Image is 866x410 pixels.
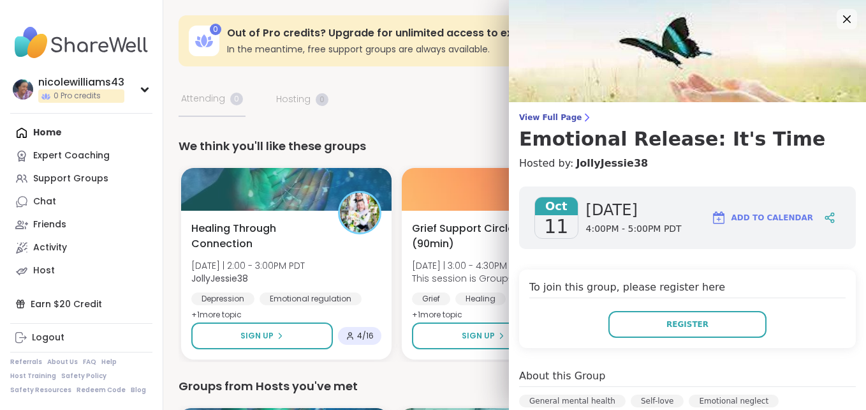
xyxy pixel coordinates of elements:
[179,137,851,155] div: We think you'll like these groups
[519,156,856,171] h4: Hosted by:
[576,156,648,171] a: JollyJessie38
[412,323,554,349] button: Sign Up
[10,20,152,65] img: ShareWell Nav Logo
[33,172,108,185] div: Support Groups
[10,386,71,395] a: Safety Resources
[38,75,124,89] div: nicolewilliams43
[33,195,56,208] div: Chat
[191,323,333,349] button: Sign Up
[10,236,152,259] a: Activity
[10,358,42,367] a: Referrals
[47,358,78,367] a: About Us
[535,197,578,215] span: Oct
[412,259,545,272] span: [DATE] | 3:00 - 4:30PM PDT
[240,330,274,342] span: Sign Up
[191,292,254,305] div: Depression
[731,212,813,224] span: Add to Calendar
[519,368,605,384] h4: About this Group
[10,259,152,282] a: Host
[412,221,545,252] span: Grief Support Circle (90min)
[191,272,248,285] b: JollyJessie38
[191,221,324,252] span: Healing Through Connection
[131,386,146,395] a: Blog
[10,372,56,381] a: Host Training
[10,213,152,236] a: Friends
[519,112,856,151] a: View Full PageEmotional Release: It's Time
[340,193,379,232] img: JollyJessie38
[357,331,374,341] span: 4 / 16
[191,259,305,272] span: [DATE] | 2:00 - 3:00PM PDT
[586,223,682,236] span: 4:00PM - 5:00PM PDT
[455,292,506,305] div: Healing
[227,43,747,56] h3: In the meantime, free support groups are always available.
[544,215,568,238] span: 11
[10,144,152,167] a: Expert Coaching
[519,128,856,151] h3: Emotional Release: It's Time
[61,372,106,381] a: Safety Policy
[711,210,726,225] img: ShareWell Logomark
[10,292,152,315] div: Earn $20 Credit
[33,264,55,277] div: Host
[33,149,110,162] div: Expert Coaching
[586,200,682,220] span: [DATE]
[260,292,362,305] div: Emotional regulation
[705,202,819,233] button: Add to Calendar
[608,311,767,338] button: Register
[519,395,626,407] div: General mental health
[227,26,747,40] h3: Out of Pro credits? Upgrade for unlimited access to expert-led coaching groups.
[462,330,495,342] span: Sign Up
[10,326,152,349] a: Logout
[101,358,117,367] a: Help
[10,190,152,213] a: Chat
[210,24,221,35] div: 0
[77,386,126,395] a: Redeem Code
[179,377,851,395] div: Groups from Hosts you've met
[32,331,64,344] div: Logout
[13,79,33,100] img: nicolewilliams43
[83,358,96,367] a: FAQ
[689,395,779,407] div: Emotional neglect
[412,272,545,285] span: This session is Group-hosted
[666,319,708,330] span: Register
[33,241,67,254] div: Activity
[33,218,66,231] div: Friends
[529,280,846,298] h4: To join this group, please register here
[631,395,684,407] div: Self-love
[412,292,450,305] div: Grief
[10,167,152,190] a: Support Groups
[519,112,856,123] span: View Full Page
[54,91,101,102] span: 0 Pro credits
